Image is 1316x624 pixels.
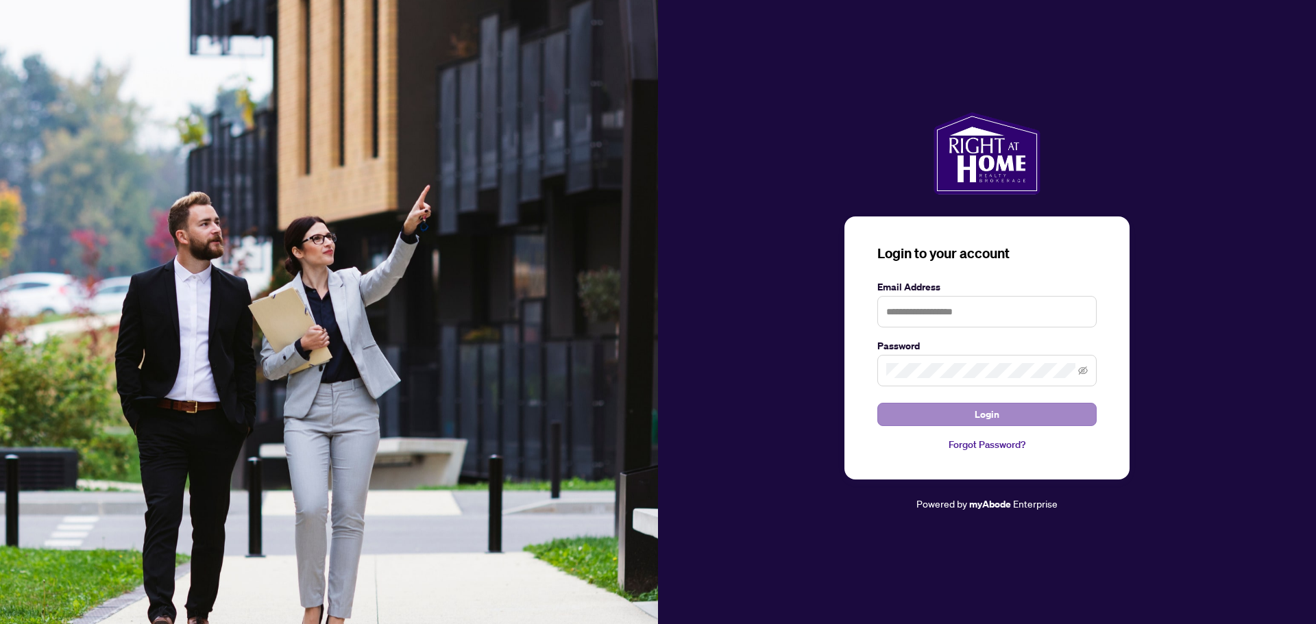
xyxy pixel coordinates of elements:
[934,112,1040,195] img: ma-logo
[1013,497,1058,510] span: Enterprise
[969,497,1011,512] a: myAbode
[916,497,967,510] span: Powered by
[877,403,1097,426] button: Login
[877,338,1097,353] label: Password
[877,437,1097,452] a: Forgot Password?
[975,403,999,425] span: Login
[1078,366,1088,375] span: eye-invisible
[877,279,1097,295] label: Email Address
[877,244,1097,263] h3: Login to your account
